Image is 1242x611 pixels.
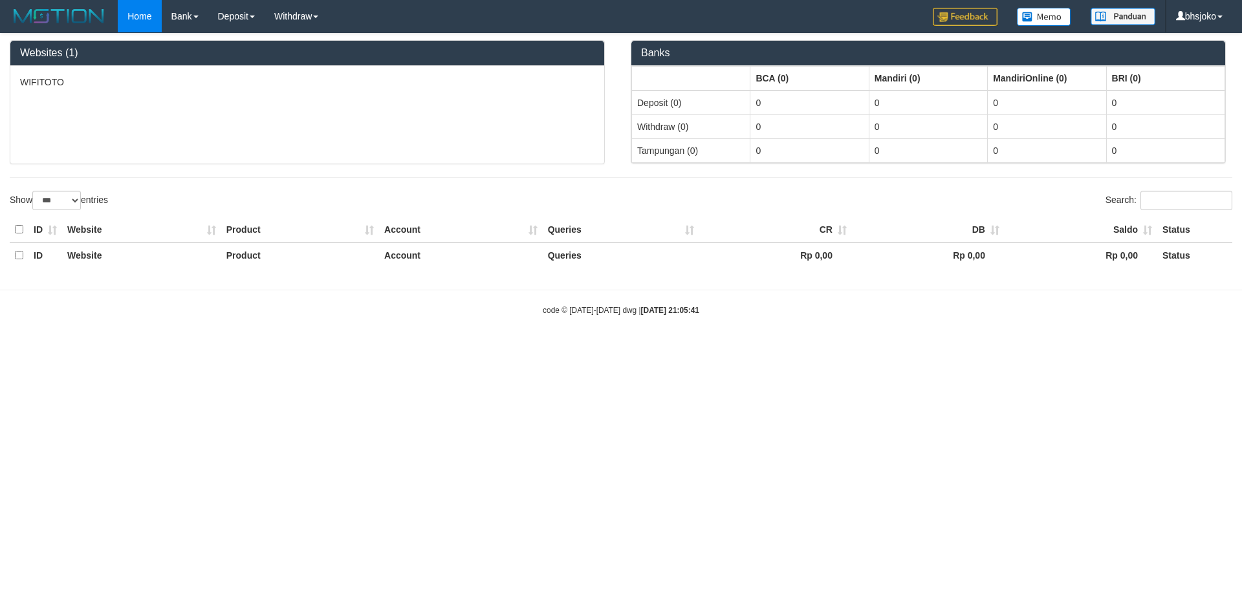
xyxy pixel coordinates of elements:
[1157,217,1232,242] th: Status
[641,47,1215,59] h3: Banks
[641,306,699,315] strong: [DATE] 21:05:41
[1140,191,1232,210] input: Search:
[379,217,543,242] th: Account
[852,242,1005,268] th: Rp 0,00
[221,242,379,268] th: Product
[750,138,869,162] td: 0
[221,217,379,242] th: Product
[1005,242,1157,268] th: Rp 0,00
[1106,66,1225,91] th: Group: activate to sort column ascending
[28,217,62,242] th: ID
[632,114,750,138] td: Withdraw (0)
[988,114,1106,138] td: 0
[62,242,221,268] th: Website
[1106,114,1225,138] td: 0
[1157,242,1232,268] th: Status
[20,76,594,89] p: WIFITOTO
[20,47,594,59] h3: Websites (1)
[869,66,987,91] th: Group: activate to sort column ascending
[1017,8,1071,26] img: Button%20Memo.svg
[988,91,1106,115] td: 0
[543,306,699,315] small: code © [DATE]-[DATE] dwg |
[933,8,997,26] img: Feedback.jpg
[1005,217,1157,242] th: Saldo
[32,191,81,210] select: Showentries
[988,138,1106,162] td: 0
[379,242,543,268] th: Account
[699,242,852,268] th: Rp 0,00
[750,91,869,115] td: 0
[632,91,750,115] td: Deposit (0)
[632,66,750,91] th: Group: activate to sort column ascending
[1106,191,1232,210] label: Search:
[988,66,1106,91] th: Group: activate to sort column ascending
[62,217,221,242] th: Website
[750,114,869,138] td: 0
[10,6,108,26] img: MOTION_logo.png
[852,217,1005,242] th: DB
[632,138,750,162] td: Tampungan (0)
[750,66,869,91] th: Group: activate to sort column ascending
[1106,138,1225,162] td: 0
[543,242,699,268] th: Queries
[869,91,987,115] td: 0
[10,191,108,210] label: Show entries
[869,114,987,138] td: 0
[1106,91,1225,115] td: 0
[699,217,852,242] th: CR
[543,217,699,242] th: Queries
[869,138,987,162] td: 0
[1091,8,1155,25] img: panduan.png
[28,242,62,268] th: ID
